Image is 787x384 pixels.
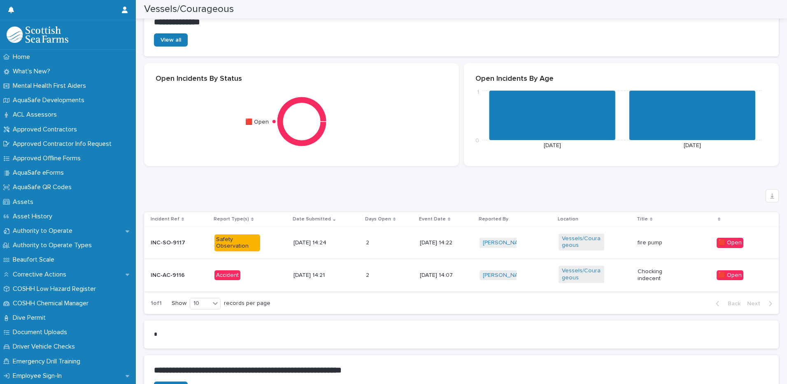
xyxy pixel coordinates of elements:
p: Authority to Operate Types [9,241,98,249]
p: Authority to Operate [9,227,79,235]
a: [PERSON_NAME] [483,272,528,279]
tr: INC-AC-9116Accident[DATE] 14:2122 [DATE] 14:07[PERSON_NAME] Vessels/Courageous Chocking indecent🟥... [144,259,779,292]
p: Corrective Actions [9,271,73,279]
tspan: 0 [475,138,479,143]
span: Next [747,301,765,307]
p: Incident Ref [151,215,179,224]
p: COSHH Chemical Manager [9,300,95,307]
text: [DATE] [544,143,561,148]
p: Open Incidents By Age [475,75,767,84]
h2: Vessels/Courageous [144,3,234,15]
p: Report Type(s) [214,215,249,224]
p: Approved Contractor Info Request [9,140,118,148]
p: Emergency Drill Training [9,358,87,365]
a: [PERSON_NAME] [483,239,528,246]
button: Next [744,300,779,307]
p: Driver Vehicle Checks [9,343,81,351]
tspan: 1 [477,89,479,95]
span: View all [161,37,181,43]
a: View all [154,33,188,47]
p: Approved Offline Forms [9,155,87,162]
p: 2 [366,238,371,246]
p: Dive Permit [9,314,52,322]
text: 🟥 Open [245,118,269,125]
div: 🟥 Open [717,238,743,248]
p: Mental Health First Aiders [9,82,93,90]
text: [DATE] [684,143,701,148]
p: Open Incidents By Status [156,75,447,84]
p: Location [558,215,578,224]
p: Employee Sign-In [9,372,68,380]
span: Back [723,301,740,307]
div: Safety Observation [214,234,260,252]
p: Document Uploads [9,328,74,336]
p: INC-AC-9116 [151,272,196,279]
p: Days Open [365,215,391,224]
p: Asset History [9,213,59,220]
p: records per page [224,300,270,307]
img: bPIBxiqnSb2ggTQWdOVV [7,26,68,43]
p: AquaSafe eForms [9,169,70,177]
div: 10 [190,299,210,308]
tr: INC-SO-9117Safety Observation[DATE] 14:2422 [DATE] 14:22[PERSON_NAME] Vessels/Courageous fire pum... [144,227,779,259]
p: [DATE] 14:07 [420,272,466,279]
p: Show [172,300,186,307]
p: Title [637,215,648,224]
a: Vessels/Courageous [562,235,601,249]
p: [DATE] 14:24 [293,239,339,246]
p: [DATE] 14:22 [420,239,466,246]
p: Beaufort Scale [9,256,61,264]
p: Approved Contractors [9,126,84,133]
p: Date Submitted [293,215,331,224]
p: AquaSafe QR Codes [9,183,78,191]
div: Accident [214,270,240,281]
p: Event Date [419,215,446,224]
p: COSHH Low Hazard Register [9,285,102,293]
p: AquaSafe Developments [9,96,91,104]
p: 1 of 1 [144,293,168,314]
p: Chocking indecent [638,268,683,282]
p: ACL Assessors [9,111,63,119]
p: 2 [366,270,371,279]
button: Back [709,300,744,307]
div: 🟥 Open [717,270,743,281]
p: [DATE] 14:21 [293,272,339,279]
p: What's New? [9,68,57,75]
p: Reported By [479,215,508,224]
p: Assets [9,198,40,206]
p: INC-SO-9117 [151,239,196,246]
p: fire pump [638,239,683,246]
a: Vessels/Courageous [562,267,601,281]
p: Home [9,53,37,61]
